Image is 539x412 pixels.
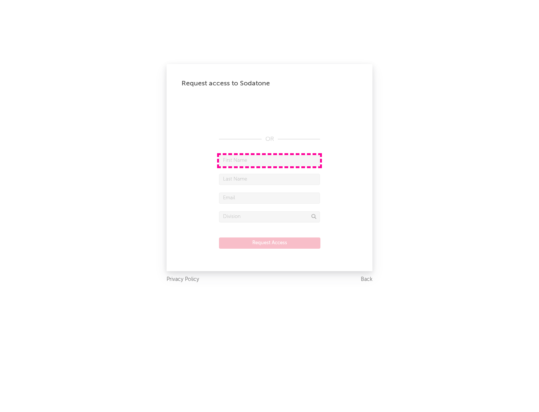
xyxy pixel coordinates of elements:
[167,275,199,284] a: Privacy Policy
[219,174,320,185] input: Last Name
[361,275,372,284] a: Back
[182,79,357,88] div: Request access to Sodatone
[219,211,320,222] input: Division
[219,155,320,166] input: First Name
[219,135,320,144] div: OR
[219,193,320,204] input: Email
[219,237,320,249] button: Request Access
